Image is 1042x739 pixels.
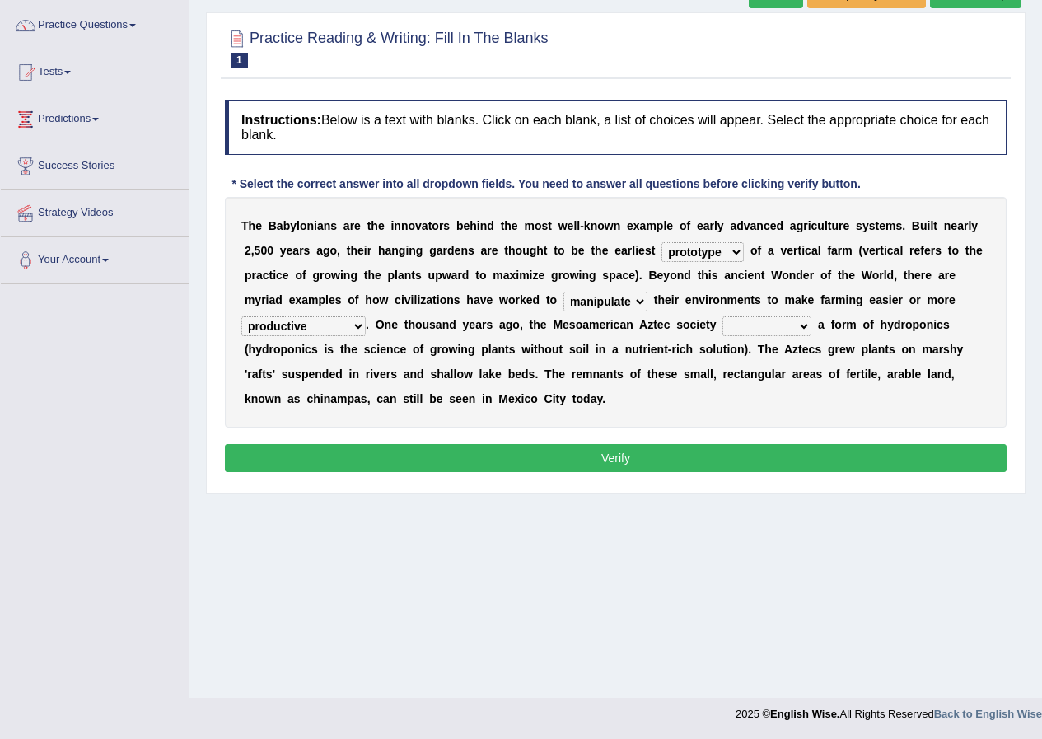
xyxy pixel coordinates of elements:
b: g [797,219,804,232]
b: a [292,244,299,257]
b: m [524,219,534,232]
a: Back to English Wise [934,708,1042,720]
b: h [350,244,357,257]
b: w [570,269,579,282]
b: g [312,269,320,282]
b: l [818,244,821,257]
b: n [324,219,331,232]
b: c [805,244,811,257]
b: a [503,269,510,282]
b: s [895,219,902,232]
b: B [912,219,920,232]
b: t [880,244,884,257]
b: a [724,269,731,282]
b: e [539,269,545,282]
b: t [828,219,832,232]
b: c [623,269,629,282]
b: T [241,219,249,232]
b: , [251,244,255,257]
b: s [935,244,942,257]
b: l [297,219,300,232]
b: w [331,269,340,282]
b: t [875,219,879,232]
b: t [554,244,558,257]
b: r [803,219,807,232]
b: o [597,219,605,232]
b: e [747,269,754,282]
b: g [589,269,596,282]
b: l [395,269,398,282]
b: t [698,269,702,282]
b: a [451,269,458,282]
b: t [544,244,548,257]
b: t [548,219,552,232]
b: e [848,269,855,282]
b: p [435,269,442,282]
b: l [930,219,933,232]
b: B [269,219,277,232]
b: s [869,219,876,232]
b: n [306,219,314,232]
b: W [771,269,782,282]
div: * Select the correct answer into all dropdown fields. You need to answer all questions before cli... [225,175,867,193]
b: e [869,244,876,257]
b: i [928,219,931,232]
b: a [811,244,818,257]
b: y [280,244,287,257]
b: e [770,219,777,232]
b: g [399,244,406,257]
b: l [663,219,666,232]
b: g [530,244,537,257]
b: m [842,244,852,257]
b: a [621,244,628,257]
b: p [245,269,252,282]
b: l [899,244,903,257]
b: r [457,269,461,282]
b: k [584,219,591,232]
b: a [437,244,443,257]
b: p [609,269,616,282]
b: c [276,269,283,282]
b: o [432,219,439,232]
b: f [302,269,306,282]
b: s [443,219,450,232]
b: i [273,269,276,282]
b: a [703,219,710,232]
b: s [602,269,609,282]
b: g [416,244,423,257]
b: p [657,219,664,232]
b: e [614,244,621,257]
a: Practice Questions [1,2,189,44]
b: i [808,219,811,232]
b: r [810,269,814,282]
b: t [411,269,415,282]
b: e [914,244,921,257]
b: e [455,244,461,257]
b: , [337,244,340,257]
b: n [409,244,416,257]
b: h [504,219,512,232]
h2: Practice Reading & Writing: Fill In The Blanks [225,26,549,68]
b: e [627,219,633,232]
b: n [756,219,764,232]
b: t [798,244,802,257]
b: a [831,244,838,257]
b: B [648,269,657,282]
b: h [367,269,375,282]
b: d [462,269,470,282]
b: l [632,244,635,257]
b: u [920,219,928,232]
b: i [405,244,409,257]
b: r [251,269,255,282]
b: l [573,219,577,232]
b: g [350,269,357,282]
b: n [343,269,351,282]
b: c [263,269,269,282]
b: r [558,269,563,282]
b: c [738,269,745,282]
b: l [577,219,580,232]
b: a [616,269,623,282]
a: Predictions [1,96,189,138]
b: u [831,219,839,232]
